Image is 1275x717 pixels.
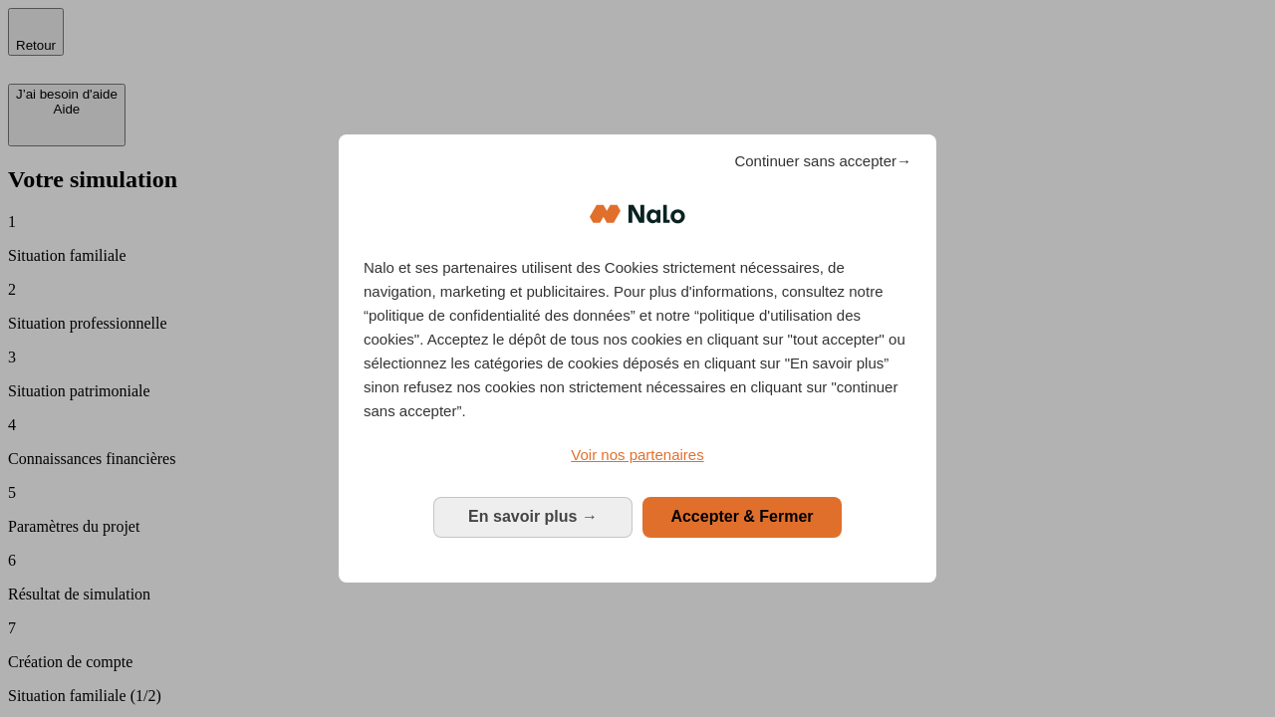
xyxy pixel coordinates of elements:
span: Voir nos partenaires [571,446,703,463]
div: Bienvenue chez Nalo Gestion du consentement [339,134,936,582]
button: Accepter & Fermer: Accepter notre traitement des données et fermer [642,497,842,537]
span: Accepter & Fermer [670,508,813,525]
p: Nalo et ses partenaires utilisent des Cookies strictement nécessaires, de navigation, marketing e... [364,256,911,423]
span: Continuer sans accepter→ [734,149,911,173]
img: Logo [590,184,685,244]
button: En savoir plus: Configurer vos consentements [433,497,633,537]
a: Voir nos partenaires [364,443,911,467]
span: En savoir plus → [468,508,598,525]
